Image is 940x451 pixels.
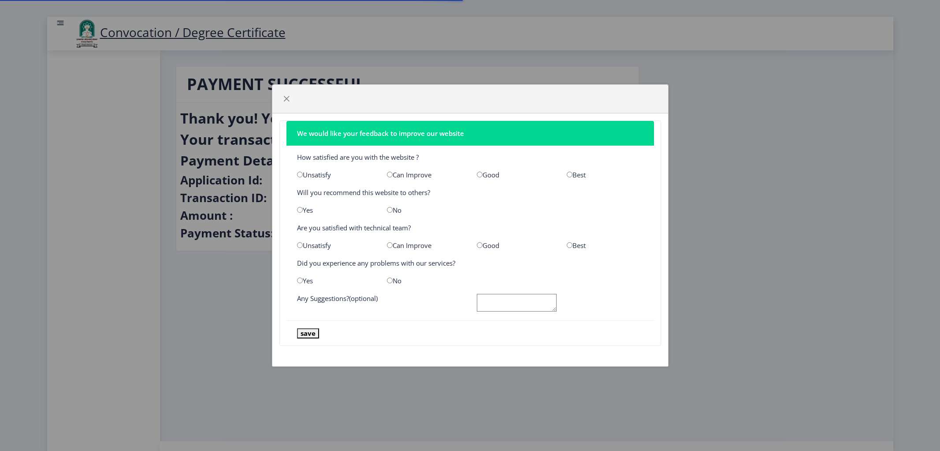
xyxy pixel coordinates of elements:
[470,241,560,250] div: Good
[286,121,654,146] nb-card-header: We would like your feedback to improve our website
[470,170,560,179] div: Good
[290,153,650,162] div: How satisfied are you with the website ?
[380,170,470,179] div: Can Improve
[290,188,650,197] div: Will you recommend this website to others?
[380,276,470,285] div: No
[380,241,470,250] div: Can Improve
[560,170,650,179] div: Best
[290,223,650,232] div: Are you satisfied with technical team?
[290,259,650,267] div: Did you experience any problems with our services?
[290,294,470,314] div: Any Suggestions?(optional)
[290,206,380,214] div: Yes
[290,170,380,179] div: Unsatisfy
[297,328,319,338] button: save
[290,276,380,285] div: Yes
[560,241,650,250] div: Best
[290,241,380,250] div: Unsatisfy
[380,206,470,214] div: No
